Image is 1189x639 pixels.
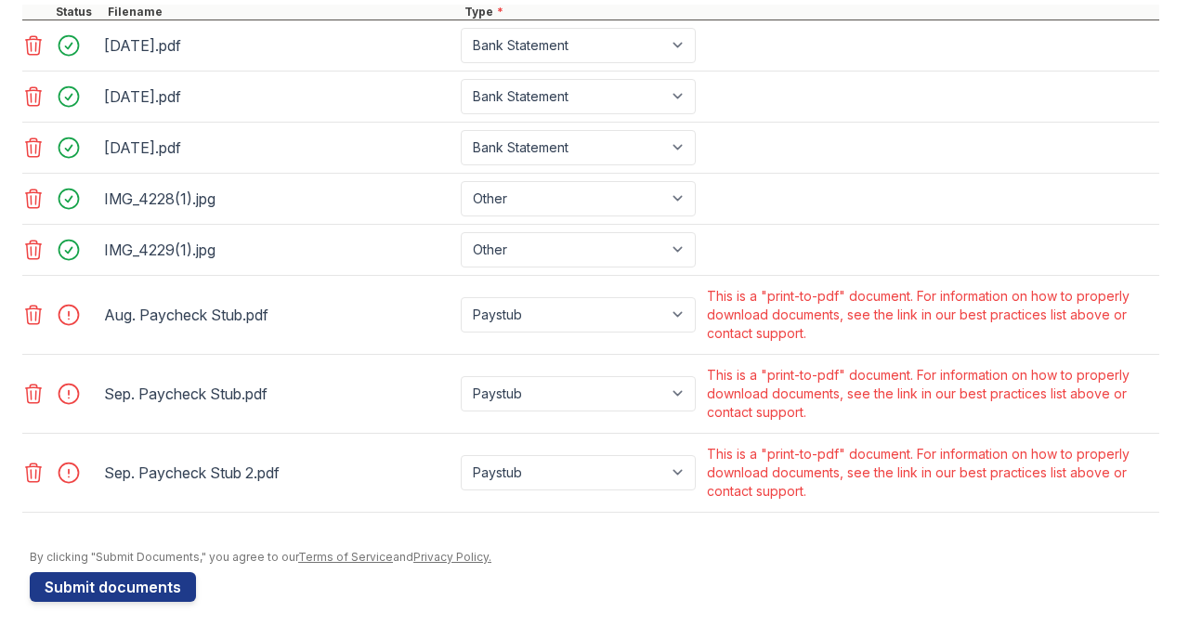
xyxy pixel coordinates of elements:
div: Sep. Paycheck Stub 2.pdf [104,458,453,488]
div: [DATE].pdf [104,31,453,60]
div: [DATE].pdf [104,133,453,163]
button: Submit documents [30,572,196,602]
div: This is a "print-to-pdf" document. For information on how to properly download documents, see the... [707,445,1156,501]
div: Type [461,5,1159,20]
div: IMG_4228(1).jpg [104,184,453,214]
a: Terms of Service [298,550,393,564]
div: This is a "print-to-pdf" document. For information on how to properly download documents, see the... [707,366,1156,422]
div: IMG_4229(1).jpg [104,235,453,265]
div: [DATE].pdf [104,82,453,111]
div: Aug. Paycheck Stub.pdf [104,300,453,330]
div: Sep. Paycheck Stub.pdf [104,379,453,409]
div: Filename [104,5,461,20]
a: Privacy Policy. [413,550,491,564]
div: Status [52,5,104,20]
div: By clicking "Submit Documents," you agree to our and [30,550,1159,565]
div: This is a "print-to-pdf" document. For information on how to properly download documents, see the... [707,287,1156,343]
